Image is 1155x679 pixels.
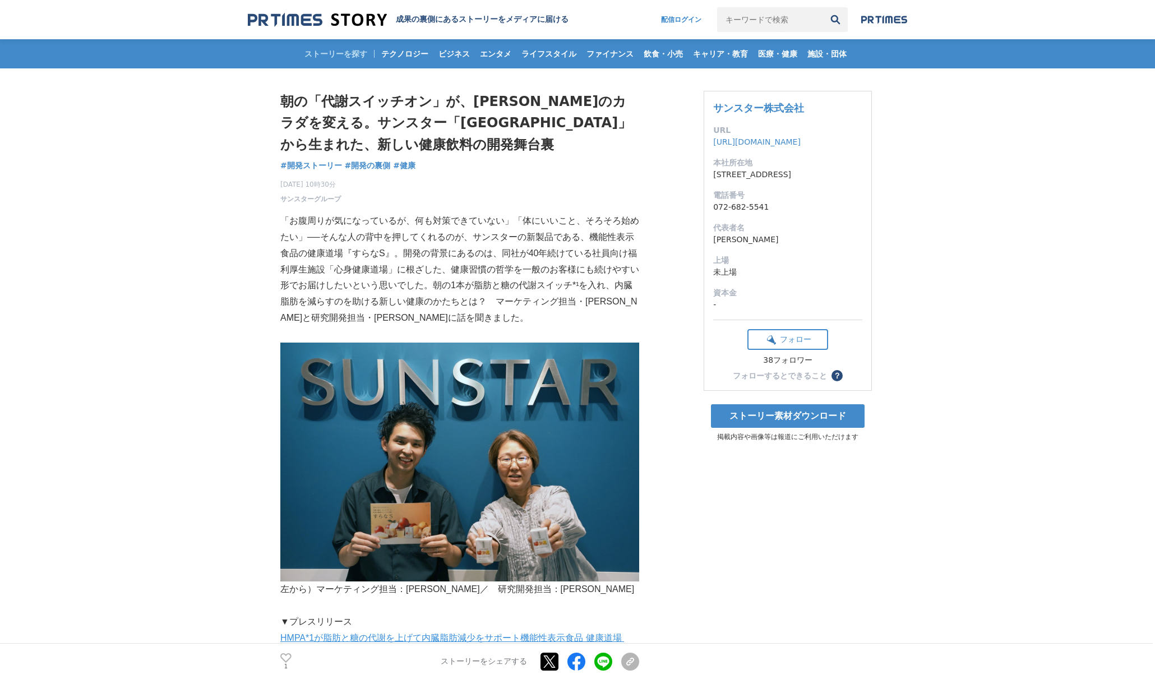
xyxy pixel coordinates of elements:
[639,39,687,68] a: 飲食・小売
[393,160,415,170] span: #健康
[475,49,516,59] span: エンタメ
[393,160,415,172] a: #健康
[582,39,638,68] a: ファイナンス
[713,255,862,266] dt: 上場
[280,633,630,659] a: HMPA*1が脂肪と糖の代謝を上げて内臓脂肪減少をサポート機能性表示食品 健康道場 「すらなS」新発売 内臓脂肪・コレステロール・食後血糖値が気になる方の朝の新習慣
[713,201,862,213] dd: 072-682-5541
[377,39,433,68] a: テクノロジー
[280,581,639,598] p: 左から）マーケティング担当：[PERSON_NAME]／ 研究開発担当：[PERSON_NAME]
[754,39,802,68] a: 医療・健康
[280,343,639,582] img: thumbnail_819662a0-a893-11f0-9ca5-471123679b5e.jpg
[377,49,433,59] span: テクノロジー
[441,657,527,667] p: ストーリーをシェアする
[345,160,391,172] a: #開発の裏側
[248,12,387,27] img: 成果の裏側にあるストーリーをメディアに届ける
[517,49,581,59] span: ライフスタイル
[713,234,862,246] dd: [PERSON_NAME]
[861,15,907,24] img: prtimes
[248,12,569,27] a: 成果の裏側にあるストーリーをメディアに届ける 成果の裏側にあるストーリーをメディアに届ける
[345,160,391,170] span: #開発の裏側
[689,49,752,59] span: キャリア・教育
[833,372,841,380] span: ？
[434,49,474,59] span: ビジネス
[713,287,862,299] dt: 資本金
[713,190,862,201] dt: 電話番号
[823,7,848,32] button: 検索
[582,49,638,59] span: ファイナンス
[803,39,851,68] a: 施設・団体
[475,39,516,68] a: エンタメ
[713,137,801,146] a: [URL][DOMAIN_NAME]
[434,39,474,68] a: ビジネス
[650,7,713,32] a: 配信ログイン
[517,39,581,68] a: ライフスタイル
[639,49,687,59] span: 飲食・小売
[280,213,639,326] p: 「お腹周りが気になっているが、何も対策できていない」「体にいいこと、そろそろ始めたい」──そんな人の背中を押してくれるのが、サンスターの新製品である、機能性表示食品の健康道場『すらなS』。開発の...
[713,124,862,136] dt: URL
[747,329,828,350] button: フォロー
[713,169,862,181] dd: [STREET_ADDRESS]
[689,39,752,68] a: キャリア・教育
[747,355,828,366] div: 38フォロワー
[280,194,341,204] a: サンスターグループ
[704,432,872,442] p: 掲載内容や画像等は報道にご利用いただけます
[754,49,802,59] span: 医療・健康
[713,157,862,169] dt: 本社所在地
[280,91,639,155] h1: 朝の「代謝スイッチオン」が、[PERSON_NAME]のカラダを変える。サンスター「[GEOGRAPHIC_DATA]」から生まれた、新しい健康飲料の開発舞台裏
[280,664,292,669] p: 1
[831,370,843,381] button: ？
[713,102,804,114] a: サンスター株式会社
[280,614,639,630] p: ▼プレスリリース
[713,299,862,311] dd: -
[713,266,862,278] dd: 未上場
[803,49,851,59] span: 施設・団体
[396,15,569,25] h2: 成果の裏側にあるストーリーをメディアに届ける
[280,160,342,170] span: #開発ストーリー
[711,404,865,428] a: ストーリー素材ダウンロード
[280,179,341,190] span: [DATE] 10時30分
[717,7,823,32] input: キーワードで検索
[733,372,827,380] div: フォローするとできること
[713,222,862,234] dt: 代表者名
[280,160,342,172] a: #開発ストーリー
